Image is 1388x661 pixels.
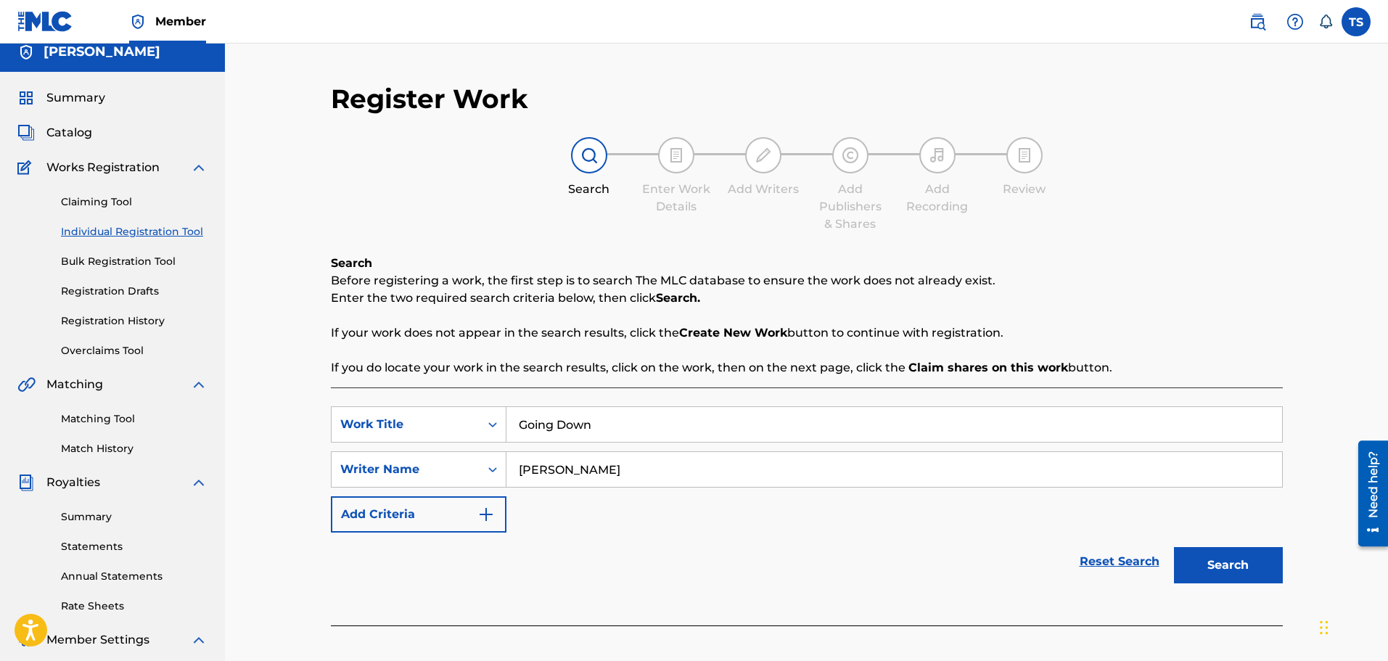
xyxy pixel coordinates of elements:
[190,631,208,649] img: expand
[61,599,208,614] a: Rate Sheets
[727,181,800,198] div: Add Writers
[61,539,208,554] a: Statements
[580,147,598,164] img: step indicator icon for Search
[1281,7,1310,36] div: Help
[46,631,149,649] span: Member Settings
[17,159,36,176] img: Works Registration
[331,406,1283,591] form: Search Form
[1243,7,1272,36] a: Public Search
[46,89,105,107] span: Summary
[340,461,471,478] div: Writer Name
[1072,546,1167,578] a: Reset Search
[46,159,160,176] span: Works Registration
[1315,591,1388,661] iframe: Chat Widget
[61,509,208,525] a: Summary
[17,89,35,107] img: Summary
[1174,547,1283,583] button: Search
[331,290,1283,307] p: Enter the two required search criteria below, then click
[331,256,372,270] b: Search
[46,124,92,141] span: Catalog
[908,361,1068,374] strong: Claim shares on this work
[61,194,208,210] a: Claiming Tool
[331,496,506,533] button: Add Criteria
[46,376,103,393] span: Matching
[17,44,35,61] img: Accounts
[61,224,208,239] a: Individual Registration Tool
[61,569,208,584] a: Annual Statements
[1016,147,1033,164] img: step indicator icon for Review
[477,506,495,523] img: 9d2ae6d4665cec9f34b9.svg
[17,11,73,32] img: MLC Logo
[46,474,100,491] span: Royalties
[44,44,160,60] h5: Tony Spagnolia
[640,181,713,215] div: Enter Work Details
[331,83,528,115] h2: Register Work
[190,159,208,176] img: expand
[190,376,208,393] img: expand
[190,474,208,491] img: expand
[340,416,471,433] div: Work Title
[1320,606,1329,649] div: Drag
[988,181,1061,198] div: Review
[755,147,772,164] img: step indicator icon for Add Writers
[61,343,208,358] a: Overclaims Tool
[155,13,206,30] span: Member
[17,124,35,141] img: Catalog
[331,324,1283,342] p: If your work does not appear in the search results, click the button to continue with registration.
[331,359,1283,377] p: If you do locate your work in the search results, click on the work, then on the next page, click...
[679,326,787,340] strong: Create New Work
[61,254,208,269] a: Bulk Registration Tool
[1318,15,1333,29] div: Notifications
[814,181,887,233] div: Add Publishers & Shares
[929,147,946,164] img: step indicator icon for Add Recording
[1342,7,1371,36] div: User Menu
[61,411,208,427] a: Matching Tool
[61,313,208,329] a: Registration History
[901,181,974,215] div: Add Recording
[1286,13,1304,30] img: help
[129,13,147,30] img: Top Rightsholder
[553,181,625,198] div: Search
[61,284,208,299] a: Registration Drafts
[656,291,700,305] strong: Search.
[1347,435,1388,551] iframe: Resource Center
[17,89,105,107] a: SummarySummary
[17,124,92,141] a: CatalogCatalog
[1249,13,1266,30] img: search
[17,376,36,393] img: Matching
[842,147,859,164] img: step indicator icon for Add Publishers & Shares
[17,474,35,491] img: Royalties
[61,441,208,456] a: Match History
[668,147,685,164] img: step indicator icon for Enter Work Details
[331,272,1283,290] p: Before registering a work, the first step is to search The MLC database to ensure the work does n...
